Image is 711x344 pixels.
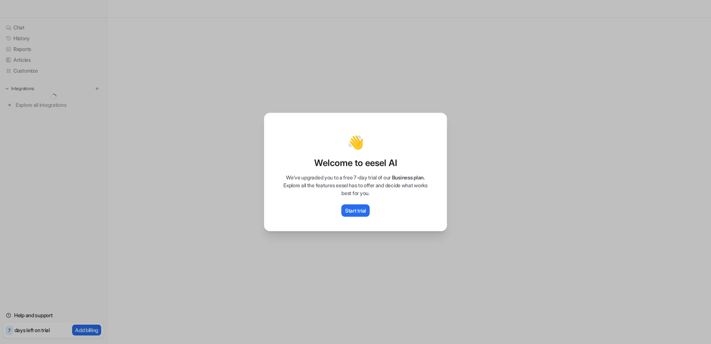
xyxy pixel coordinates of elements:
[345,207,366,214] p: Start trial
[273,173,438,181] p: We’ve upgraded you to a free 7-day trial of our
[273,181,438,197] p: Explore all the features eesel has to offer and decide what works best for you.
[392,174,425,181] span: Business plan.
[347,135,364,150] p: 👋
[341,204,370,217] button: Start trial
[273,157,438,169] p: Welcome to eesel AI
